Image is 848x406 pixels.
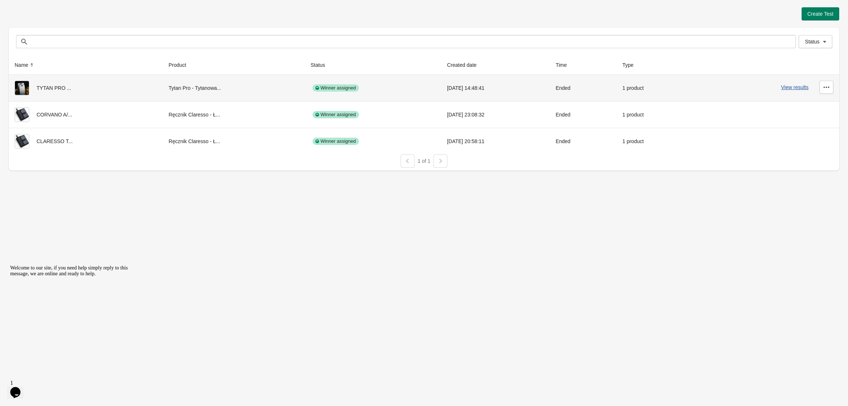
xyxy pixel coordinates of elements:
[447,134,544,149] div: [DATE] 20:58:11
[313,111,359,118] div: Winner assigned
[622,81,684,95] div: 1 product
[3,3,121,14] span: Welcome to our site, if you need help simply reply to this message, we are online and ready to help.
[12,58,38,72] button: Name
[556,81,611,95] div: Ended
[313,138,359,145] div: Winner assigned
[444,58,487,72] button: Created date
[802,7,839,20] button: Create Test
[805,39,819,45] span: Status
[807,11,833,17] span: Create Test
[620,58,644,72] button: Type
[781,84,809,90] button: View results
[622,134,684,149] div: 1 product
[166,58,196,72] button: Product
[169,81,299,95] div: Tytan Pro - Tytanowa...
[169,107,299,122] div: Ręcznik Claresso - Ł...
[3,3,135,15] div: Welcome to our site, if you need help simply reply to this message, we are online and ready to help.
[622,107,684,122] div: 1 product
[447,81,544,95] div: [DATE] 14:48:41
[7,262,139,373] iframe: chat widget
[447,107,544,122] div: [DATE] 23:08:32
[556,107,611,122] div: Ended
[313,84,359,92] div: Winner assigned
[169,134,299,149] div: Ręcznik Claresso - Ł...
[556,134,611,149] div: Ended
[417,158,430,164] span: 1 of 1
[553,58,577,72] button: Time
[15,134,157,149] div: CLARESSO T...
[7,377,31,399] iframe: chat widget
[15,107,157,122] div: CORVANO A/...
[799,35,832,48] button: Status
[308,58,336,72] button: Status
[15,81,157,95] div: TYTAN PRO ...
